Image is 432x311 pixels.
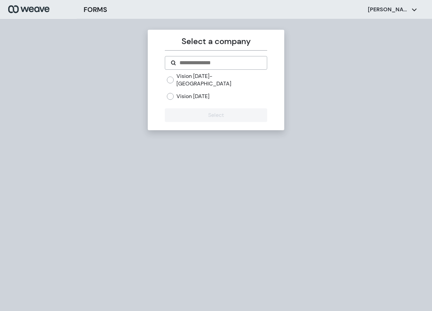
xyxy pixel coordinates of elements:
[179,59,261,67] input: Search
[176,72,267,87] label: Vision [DATE]- [GEOGRAPHIC_DATA]
[84,4,107,15] h3: FORMS
[165,108,267,122] button: Select
[176,93,210,100] label: Vision [DATE]
[368,6,409,13] p: [PERSON_NAME]
[165,35,267,48] p: Select a company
